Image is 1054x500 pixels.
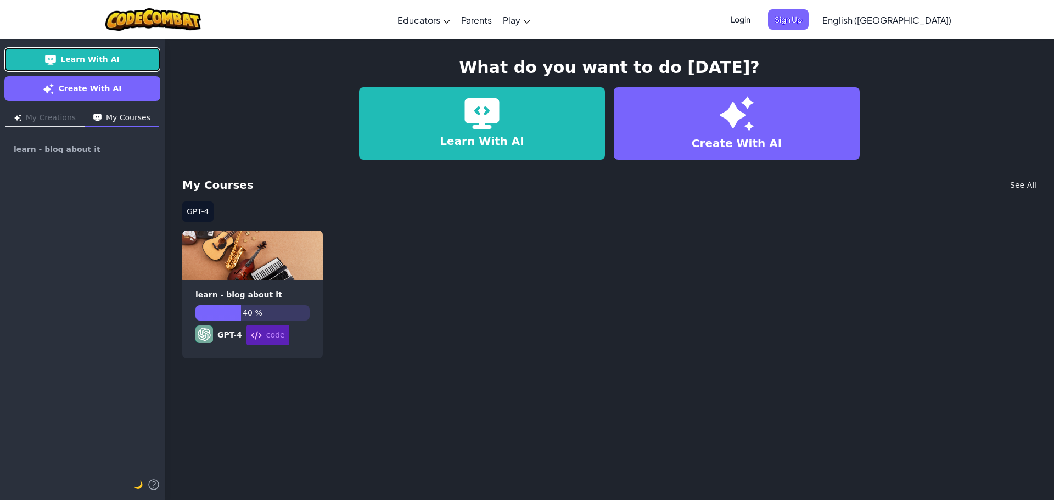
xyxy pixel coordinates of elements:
[822,14,951,26] span: English ([GEOGRAPHIC_DATA])
[497,5,536,35] a: Play
[817,5,957,35] a: English ([GEOGRAPHIC_DATA])
[43,83,54,94] img: Icon
[392,5,456,35] a: Educators
[14,114,21,121] img: Icon
[768,9,809,30] button: Sign Up
[217,329,242,341] span: GPT-4
[195,325,213,343] img: GPT-4
[246,325,289,345] span: code
[93,114,102,121] img: Icon
[4,47,160,72] a: Learn With AI
[133,480,143,489] span: 🌙
[195,305,310,321] div: 40 %
[456,5,497,35] a: Parents
[503,14,520,26] span: Play
[85,110,159,127] button: My Courses
[58,83,121,94] span: Create With AI
[4,136,160,162] a: learn - blog about it
[133,478,143,491] button: 🌙
[195,289,310,301] div: learn - blog about it
[14,145,100,153] span: learn - blog about it
[5,110,85,127] button: My Creations
[60,54,119,65] span: Learn With AI
[4,76,160,101] a: Create With AI
[105,8,201,31] img: CodeCombat logo
[45,54,56,65] img: Icon
[724,9,757,30] button: Login
[397,14,440,26] span: Educators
